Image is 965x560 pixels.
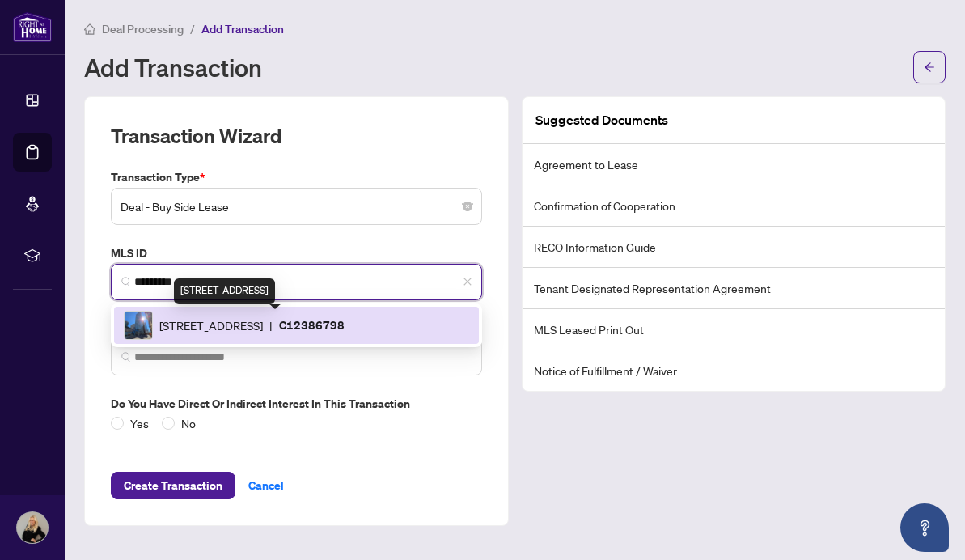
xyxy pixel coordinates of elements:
[190,19,195,38] li: /
[121,191,472,222] span: Deal - Buy Side Lease
[900,503,949,552] button: Open asap
[924,62,935,73] span: arrow-left
[463,202,472,211] span: close-circle
[102,22,184,36] span: Deal Processing
[124,473,222,498] span: Create Transaction
[523,268,946,309] li: Tenant Designated Representation Agreement
[111,123,281,149] h2: Transaction Wizard
[535,110,668,130] article: Suggested Documents
[523,144,946,185] li: Agreement to Lease
[111,472,235,499] button: Create Transaction
[248,473,284,498] span: Cancel
[175,414,202,432] span: No
[84,54,262,80] h1: Add Transaction
[523,185,946,227] li: Confirmation of Cooperation
[235,472,297,499] button: Cancel
[523,309,946,350] li: MLS Leased Print Out
[13,12,52,42] img: logo
[125,312,152,339] img: IMG-C12386798_1.jpg
[121,277,131,286] img: search_icon
[17,512,48,543] img: Profile Icon
[523,227,946,268] li: RECO Information Guide
[463,277,472,286] span: close
[111,395,482,413] label: Do you have direct or indirect interest in this transaction
[279,316,345,334] p: C12386798
[269,316,273,334] span: |
[159,316,263,334] span: [STREET_ADDRESS]
[124,414,155,432] span: Yes
[121,352,131,362] img: search_icon
[174,278,275,304] div: [STREET_ADDRESS]
[111,244,482,262] label: MLS ID
[201,22,284,36] span: Add Transaction
[111,168,482,186] label: Transaction Type
[84,23,95,35] span: home
[523,350,946,391] li: Notice of Fulfillment / Waiver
